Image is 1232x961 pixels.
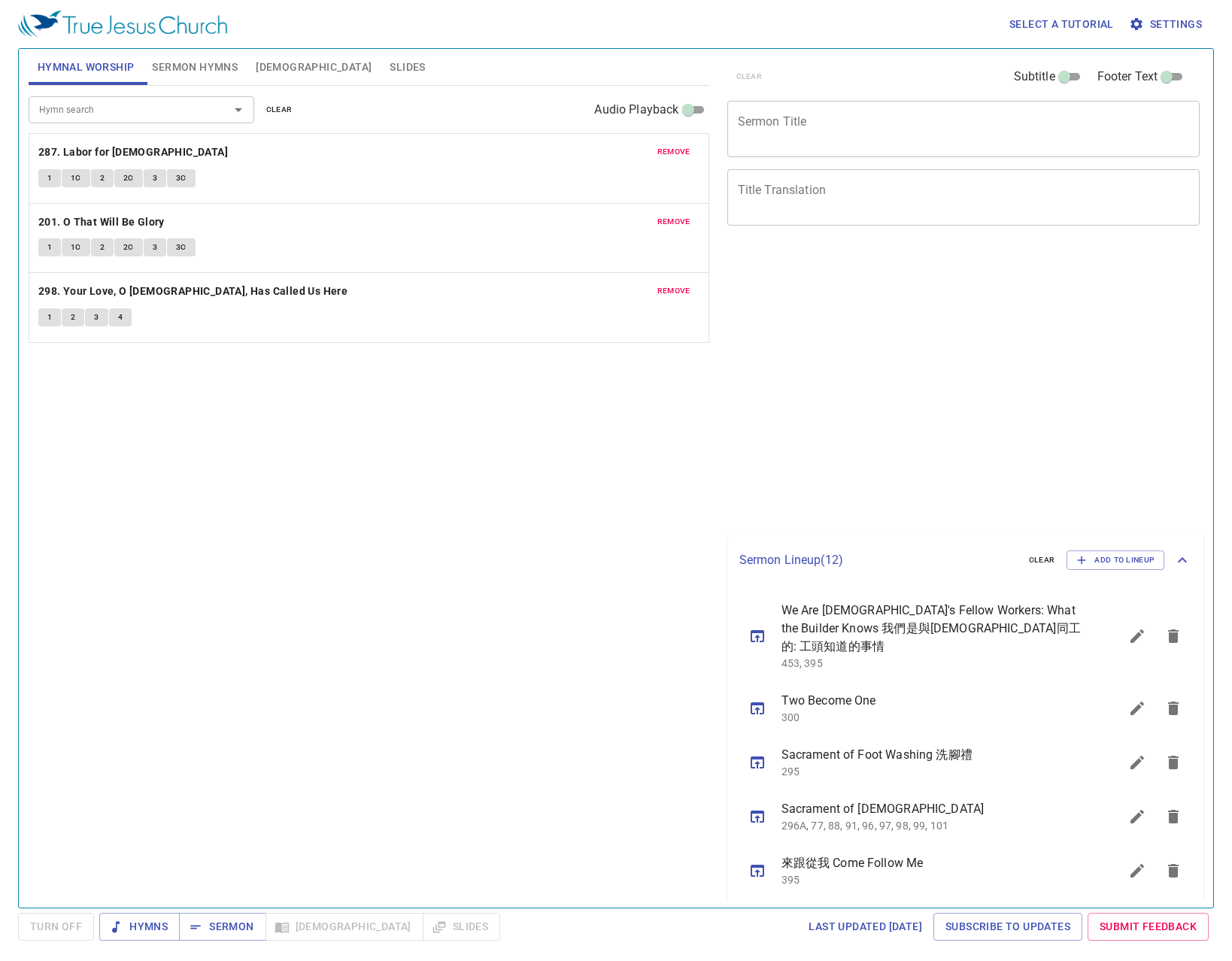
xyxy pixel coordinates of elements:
button: remove [648,282,699,300]
span: 1 [47,171,52,185]
span: Sermon Hymns [152,58,238,77]
button: 4 [109,308,132,326]
button: Add to Lineup [1067,550,1164,570]
span: Slides [390,58,425,77]
p: 295 [781,764,1084,779]
button: Hymns [99,913,180,941]
span: 2 [71,311,75,324]
p: 395 [781,872,1084,887]
span: Settings [1132,15,1202,34]
p: 300 [781,710,1084,725]
button: 2 [91,169,114,187]
button: Settings [1126,11,1208,38]
span: 2 [100,241,105,254]
span: 4 [118,311,123,324]
span: 1C [71,171,81,185]
button: Sermon [179,913,266,941]
button: 298. Your Love, O [DEMOGRAPHIC_DATA], Has Called Us Here [38,282,350,301]
span: 3C [176,171,187,185]
b: 287. Labor for [DEMOGRAPHIC_DATA] [38,143,228,162]
button: 201. O That Will Be Glory [38,213,167,232]
p: 453, 395 [781,656,1084,671]
button: remove [648,213,699,231]
span: Sacrament of Foot Washing 洗腳禮 [781,746,1084,764]
span: clear [1029,553,1055,567]
span: 2C [123,171,134,185]
button: 2 [91,238,114,256]
button: 1 [38,238,61,256]
span: remove [657,284,690,298]
span: 2 [100,171,105,185]
button: 1C [62,238,90,256]
button: 2C [114,169,143,187]
b: 298. Your Love, O [DEMOGRAPHIC_DATA], Has Called Us Here [38,282,347,301]
b: 201. O That Will Be Glory [38,213,165,232]
button: Open [228,99,249,120]
button: 2C [114,238,143,256]
button: clear [257,101,302,119]
a: Subscribe to Updates [933,913,1082,941]
span: 3 [94,311,99,324]
a: Submit Feedback [1088,913,1209,941]
span: Hymnal Worship [38,58,135,77]
span: 2C [123,241,134,254]
span: 3 [153,171,157,185]
span: 來跟從我 Come Follow Me [781,854,1084,872]
span: 1 [47,241,52,254]
span: 3 [153,241,157,254]
span: 1 [47,311,52,324]
img: True Jesus Church [18,11,227,38]
span: Hymns [111,917,168,936]
span: Audio Playback [594,101,678,119]
span: 1C [71,241,81,254]
button: 1C [62,169,90,187]
button: 3 [144,238,166,256]
button: 2 [62,308,84,326]
button: 3C [167,169,196,187]
div: Sermon Lineup(12)clearAdd to Lineup [727,535,1204,585]
a: Last updated [DATE] [803,913,928,941]
button: Select a tutorial [1003,11,1120,38]
span: Select a tutorial [1009,15,1114,34]
span: Sacrament of [DEMOGRAPHIC_DATA] [781,800,1084,818]
button: remove [648,143,699,161]
iframe: from-child [721,241,1107,529]
button: 3C [167,238,196,256]
button: 3 [85,308,108,326]
span: Footer Text [1097,68,1158,86]
span: Sermon [191,917,253,936]
span: [DEMOGRAPHIC_DATA] [256,58,372,77]
p: Sermon Lineup ( 12 ) [739,551,1017,569]
span: clear [266,103,293,117]
p: 296A, 77, 88, 91, 96, 97, 98, 99, 101 [781,818,1084,833]
button: 1 [38,169,61,187]
span: Submit Feedback [1100,917,1197,936]
span: remove [657,215,690,229]
button: 1 [38,308,61,326]
button: clear [1020,551,1064,569]
span: remove [657,145,690,159]
span: Two Become One [781,692,1084,710]
span: Last updated [DATE] [809,917,922,936]
button: 287. Labor for [DEMOGRAPHIC_DATA] [38,143,231,162]
span: Subtitle [1014,68,1055,86]
span: We Are [DEMOGRAPHIC_DATA]'s Fellow Workers: What the Builder Knows 我們是與[DEMOGRAPHIC_DATA]同工的: 工頭知... [781,602,1084,656]
span: 3C [176,241,187,254]
span: Subscribe to Updates [945,917,1070,936]
span: Add to Lineup [1076,553,1155,567]
button: 3 [144,169,166,187]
